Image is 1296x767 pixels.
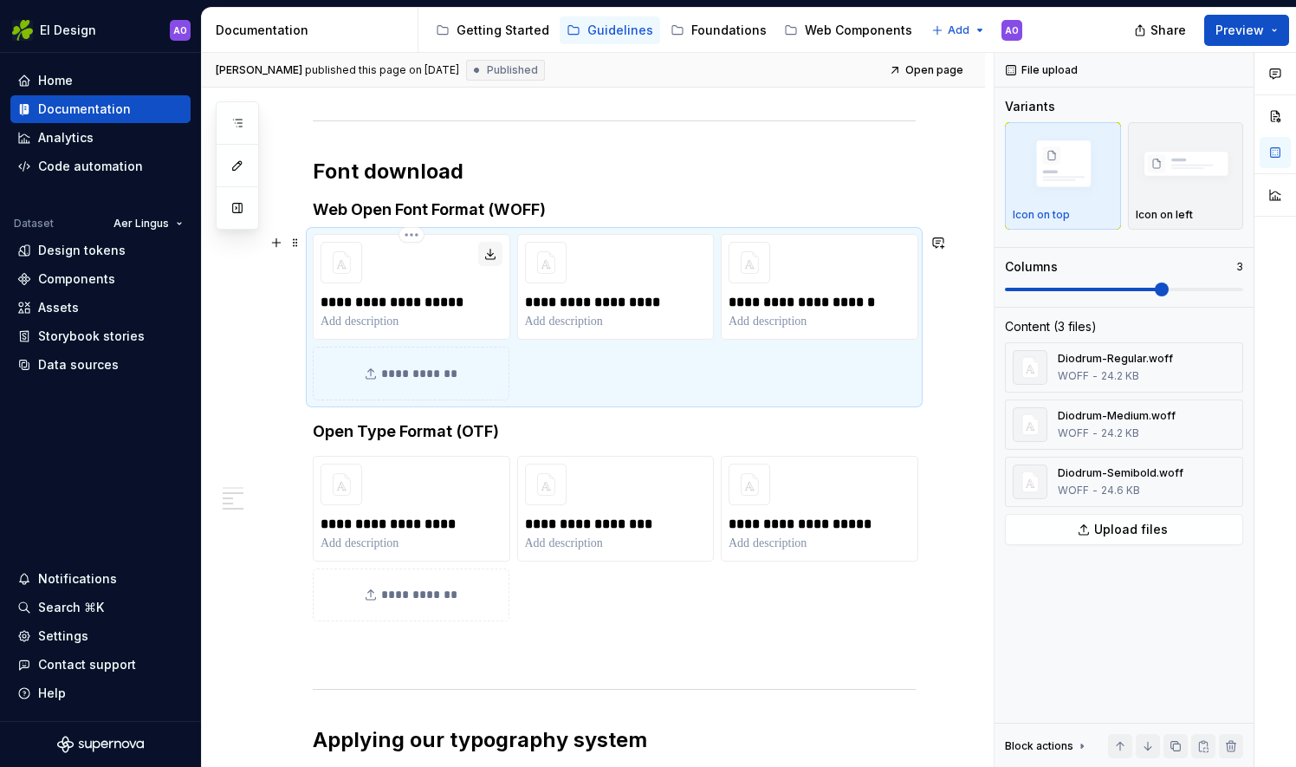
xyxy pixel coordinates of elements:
a: Documentation [10,95,191,123]
a: Design tokens [10,237,191,264]
div: Storybook stories [38,328,145,345]
a: App Components [923,16,1061,44]
div: Variants [1005,98,1055,115]
span: Aer Lingus [113,217,169,231]
button: EI DesignAO [3,11,198,49]
button: Notifications [10,565,191,593]
a: Foundations [664,16,774,44]
button: Help [10,679,191,707]
p: Icon on left [1136,208,1193,222]
span: Add [948,23,969,37]
div: Content (3 files) [1005,318,1097,335]
div: Foundations [691,22,767,39]
a: Data sources [10,351,191,379]
div: Guidelines [587,22,653,39]
div: Notifications [38,570,117,588]
div: Analytics [38,129,94,146]
div: Code automation [38,158,143,175]
div: Columns [1005,258,1058,276]
p: Icon on top [1013,208,1070,222]
span: Share [1150,22,1186,39]
h2: Font download [313,158,916,185]
span: 24.6 KB [1101,484,1140,497]
a: Code automation [10,153,191,180]
div: Diodrum-Semibold.woff [1058,466,1183,480]
div: Contact support [38,656,136,673]
div: Components [38,270,115,288]
span: 24.2 KB [1101,426,1139,440]
span: Published [487,63,538,77]
button: Search ⌘K [10,594,191,621]
span: WOFF [1058,369,1089,383]
h4: Web Open Font Format (WOFF) [313,199,916,220]
div: Design tokens [38,242,126,259]
div: Help [38,685,66,702]
button: Share [1125,15,1197,46]
span: - [1092,484,1098,497]
a: Analytics [10,124,191,152]
span: - [1092,369,1098,383]
button: Aer Lingus [106,211,191,236]
div: Documentation [38,101,131,118]
div: Dataset [14,217,54,231]
span: - [1092,426,1098,440]
span: 24.2 KB [1101,369,1139,383]
div: AO [173,23,187,37]
button: Contact support [10,651,191,679]
a: Web Components [777,16,919,44]
svg: Supernova Logo [57,736,144,753]
span: Upload files [1094,521,1168,538]
span: [PERSON_NAME] [216,63,302,77]
img: 56b5df98-d96d-4d7e-807c-0afdf3bdaefa.png [12,20,33,41]
p: 3 [1236,260,1243,274]
div: Diodrum-Regular.woff [1058,352,1173,366]
div: Web Components [805,22,912,39]
span: WOFF [1058,426,1089,440]
div: Documentation [216,22,411,39]
div: Assets [38,299,79,316]
h2: Applying our typography system [313,726,916,754]
span: Open page [905,63,963,77]
h4: Open Type Format (OTF) [313,421,916,442]
div: Page tree [429,13,923,48]
div: Data sources [38,356,119,374]
div: Home [38,72,73,89]
div: Block actions [1005,734,1089,758]
div: Getting Started [457,22,549,39]
img: placeholder [1013,132,1113,199]
a: Open page [884,58,971,82]
div: AO [1005,23,1019,37]
a: Components [10,265,191,293]
a: Home [10,67,191,94]
span: WOFF [1058,484,1089,497]
button: Add [926,18,991,42]
div: Settings [38,627,88,645]
img: placeholder [1136,132,1236,199]
a: Storybook stories [10,322,191,350]
button: Preview [1204,15,1289,46]
div: Search ⌘K [38,599,104,616]
a: Getting Started [429,16,556,44]
div: EI Design [40,22,96,39]
span: Preview [1215,22,1264,39]
button: Upload files [1005,514,1243,545]
a: Guidelines [560,16,660,44]
button: placeholderIcon on left [1128,122,1244,230]
a: Settings [10,622,191,650]
div: Diodrum-Medium.woff [1058,409,1176,423]
button: placeholderIcon on top [1005,122,1121,230]
a: Assets [10,294,191,322]
div: published this page on [DATE] [305,63,459,77]
div: Block actions [1005,739,1073,753]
